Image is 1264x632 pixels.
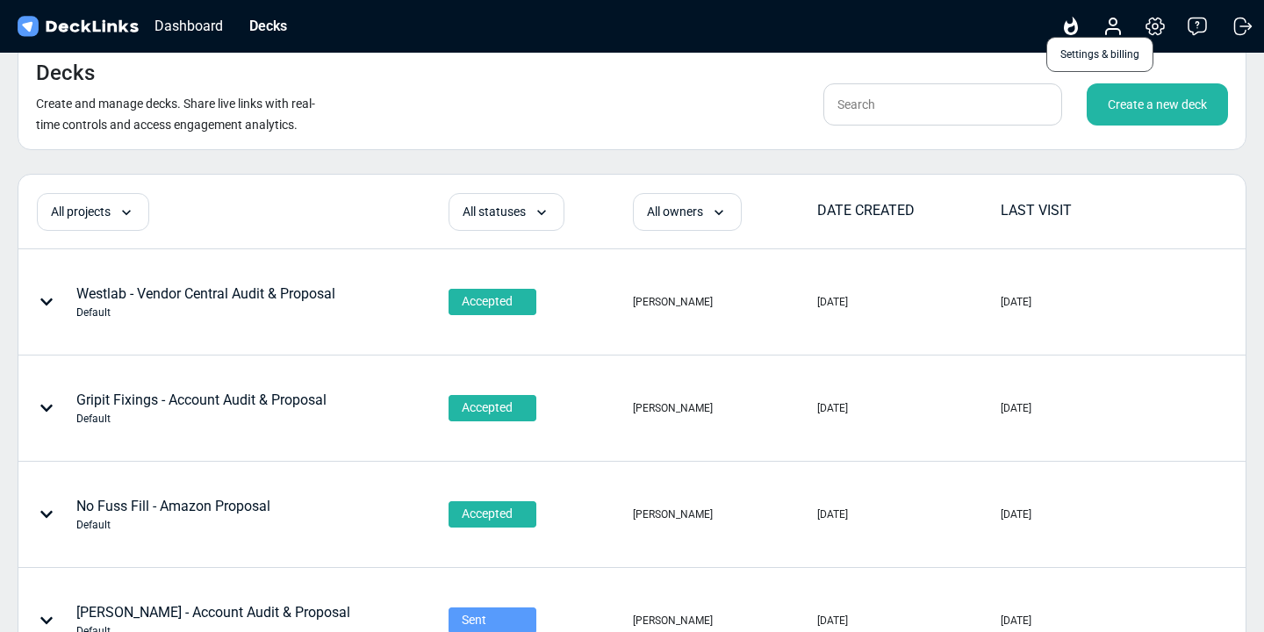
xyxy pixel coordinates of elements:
[633,294,713,310] div: [PERSON_NAME]
[817,294,848,310] div: [DATE]
[1001,506,1031,522] div: [DATE]
[462,611,486,629] span: Sent
[1001,613,1031,628] div: [DATE]
[36,61,95,86] h4: Decks
[1001,400,1031,416] div: [DATE]
[633,506,713,522] div: [PERSON_NAME]
[462,505,513,523] span: Accepted
[817,400,848,416] div: [DATE]
[1001,294,1031,310] div: [DATE]
[817,200,1000,221] div: DATE CREATED
[462,399,513,417] span: Accepted
[817,613,848,628] div: [DATE]
[633,193,742,231] div: All owners
[1001,200,1183,221] div: LAST VISIT
[449,193,564,231] div: All statuses
[241,15,296,37] div: Decks
[817,506,848,522] div: [DATE]
[14,14,141,39] img: DeckLinks
[76,305,335,320] div: Default
[146,15,232,37] div: Dashboard
[76,411,327,427] div: Default
[1046,37,1153,72] span: Settings & billing
[633,400,713,416] div: [PERSON_NAME]
[76,390,327,427] div: Gripit Fixings - Account Audit & Proposal
[823,83,1062,126] input: Search
[633,613,713,628] div: [PERSON_NAME]
[1087,83,1228,126] div: Create a new deck
[76,284,335,320] div: Westlab - Vendor Central Audit & Proposal
[36,97,315,132] small: Create and manage decks. Share live links with real-time controls and access engagement analytics.
[76,496,270,533] div: No Fuss Fill - Amazon Proposal
[76,517,270,533] div: Default
[37,193,149,231] div: All projects
[462,292,513,311] span: Accepted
